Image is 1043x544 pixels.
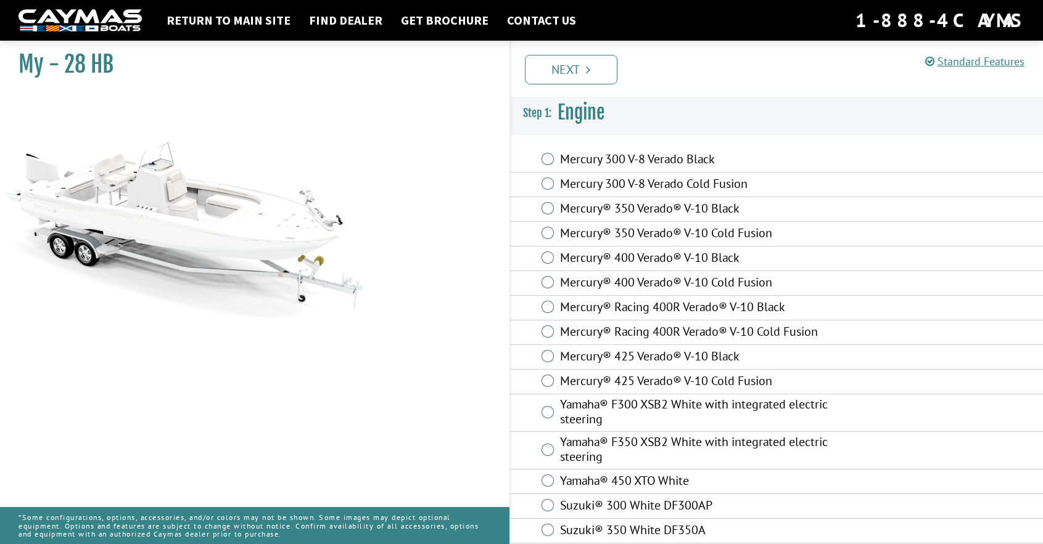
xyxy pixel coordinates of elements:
[855,7,1024,34] div: 1-888-4CAYMAS
[19,9,142,32] img: white-logo-c9c8dbefe5ff5ceceb0f0178aa75bf4bb51f6bca0971e226c86eb53dfe498488.png
[560,473,850,491] label: Yamaha® 450 XTO White
[560,434,850,467] label: Yamaha® F350 XSB2 White with integrated electric steering
[560,349,850,367] label: Mercury® 425 Verado® V-10 Black
[560,397,850,429] label: Yamaha® F300 XSB2 White with integrated electric steering
[395,12,495,28] a: Get Brochure
[525,55,617,84] a: Next
[560,373,850,391] label: Mercury® 425 Verado® V-10 Cold Fusion
[560,201,850,219] label: Mercury® 350 Verado® V-10 Black
[560,275,850,293] label: Mercury® 400 Verado® V-10 Cold Fusion
[303,12,389,28] a: Find Dealer
[560,152,850,169] label: Mercury 300 V-8 Verado Black
[560,324,850,342] label: Mercury® Racing 400R Verado® V-10 Cold Fusion
[560,498,850,516] label: Suzuki® 300 White DF300AP
[560,250,850,268] label: Mercury® 400 Verado® V-10 Black
[560,299,850,317] label: Mercury® Racing 400R Verado® V-10 Black
[925,54,1024,68] a: Standard Features
[560,176,850,194] label: Mercury 300 V-8 Verado Cold Fusion
[160,12,297,28] a: Return to main site
[19,51,479,78] h1: My - 28 HB
[560,225,850,243] label: Mercury® 350 Verado® V-10 Cold Fusion
[501,12,582,28] a: Contact Us
[560,522,850,540] label: Suzuki® 350 White DF350A
[19,507,491,544] p: *Some configurations, options, accessories, and/or colors may not be shown. Some images may depic...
